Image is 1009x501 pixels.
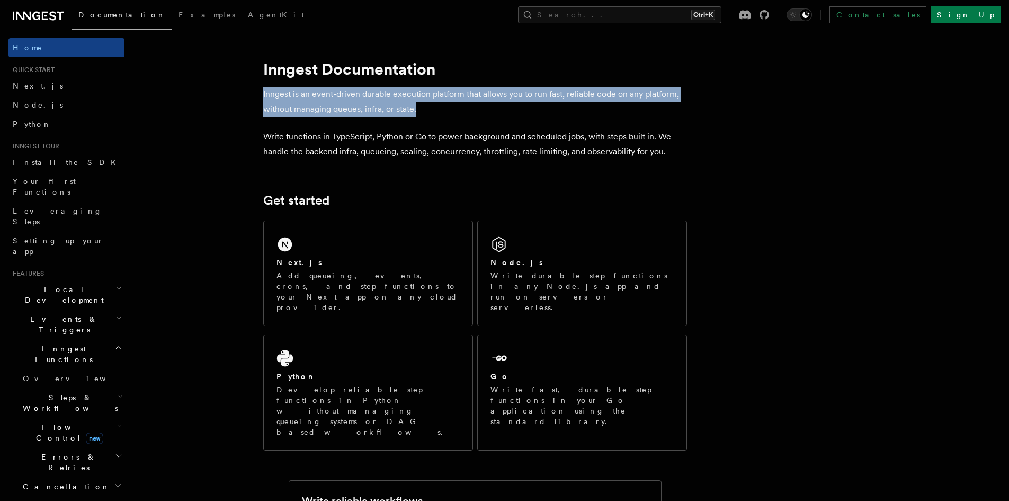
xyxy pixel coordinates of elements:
[86,433,103,444] span: new
[8,344,114,365] span: Inngest Functions
[490,371,510,382] h2: Go
[787,8,812,21] button: Toggle dark mode
[263,193,329,208] a: Get started
[19,447,124,477] button: Errors & Retries
[19,422,117,443] span: Flow Control
[242,3,310,29] a: AgentKit
[19,452,115,473] span: Errors & Retries
[490,384,674,427] p: Write fast, durable step functions in your Go application using the standard library.
[263,59,687,78] h1: Inngest Documentation
[13,42,42,53] span: Home
[178,11,235,19] span: Examples
[691,10,715,20] kbd: Ctrl+K
[477,335,687,451] a: GoWrite fast, durable step functions in your Go application using the standard library.
[477,221,687,326] a: Node.jsWrite durable step functions in any Node.js app and run on servers or serverless.
[263,335,473,451] a: PythonDevelop reliable step functions in Python without managing queueing systems or DAG based wo...
[13,207,102,226] span: Leveraging Steps
[8,339,124,369] button: Inngest Functions
[8,280,124,310] button: Local Development
[8,231,124,261] a: Setting up your app
[19,369,124,388] a: Overview
[8,314,115,335] span: Events & Triggers
[8,284,115,305] span: Local Development
[276,257,322,268] h2: Next.js
[13,82,63,90] span: Next.js
[19,388,124,418] button: Steps & Workflows
[19,418,124,447] button: Flow Controlnew
[8,269,44,278] span: Features
[19,477,124,496] button: Cancellation
[490,257,543,268] h2: Node.js
[8,115,124,134] a: Python
[13,120,51,128] span: Python
[8,66,55,74] span: Quick start
[8,76,124,95] a: Next.js
[72,3,172,30] a: Documentation
[8,38,124,57] a: Home
[172,3,242,29] a: Examples
[8,201,124,231] a: Leveraging Steps
[931,6,1001,23] a: Sign Up
[19,481,110,492] span: Cancellation
[8,172,124,201] a: Your first Functions
[8,310,124,339] button: Events & Triggers
[8,142,59,151] span: Inngest tour
[8,153,124,172] a: Install the SDK
[23,374,132,383] span: Overview
[19,392,118,414] span: Steps & Workflows
[78,11,166,19] span: Documentation
[13,177,76,196] span: Your first Functions
[13,158,122,166] span: Install the SDK
[276,270,460,313] p: Add queueing, events, crons, and step functions to your Next app on any cloud provider.
[263,87,687,117] p: Inngest is an event-driven durable execution platform that allows you to run fast, reliable code ...
[263,221,473,326] a: Next.jsAdd queueing, events, crons, and step functions to your Next app on any cloud provider.
[518,6,721,23] button: Search...Ctrl+K
[276,371,316,382] h2: Python
[13,101,63,109] span: Node.js
[8,95,124,115] a: Node.js
[263,129,687,159] p: Write functions in TypeScript, Python or Go to power background and scheduled jobs, with steps bu...
[276,384,460,437] p: Develop reliable step functions in Python without managing queueing systems or DAG based workflows.
[13,236,104,256] span: Setting up your app
[490,270,674,313] p: Write durable step functions in any Node.js app and run on servers or serverless.
[248,11,304,19] span: AgentKit
[829,6,926,23] a: Contact sales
